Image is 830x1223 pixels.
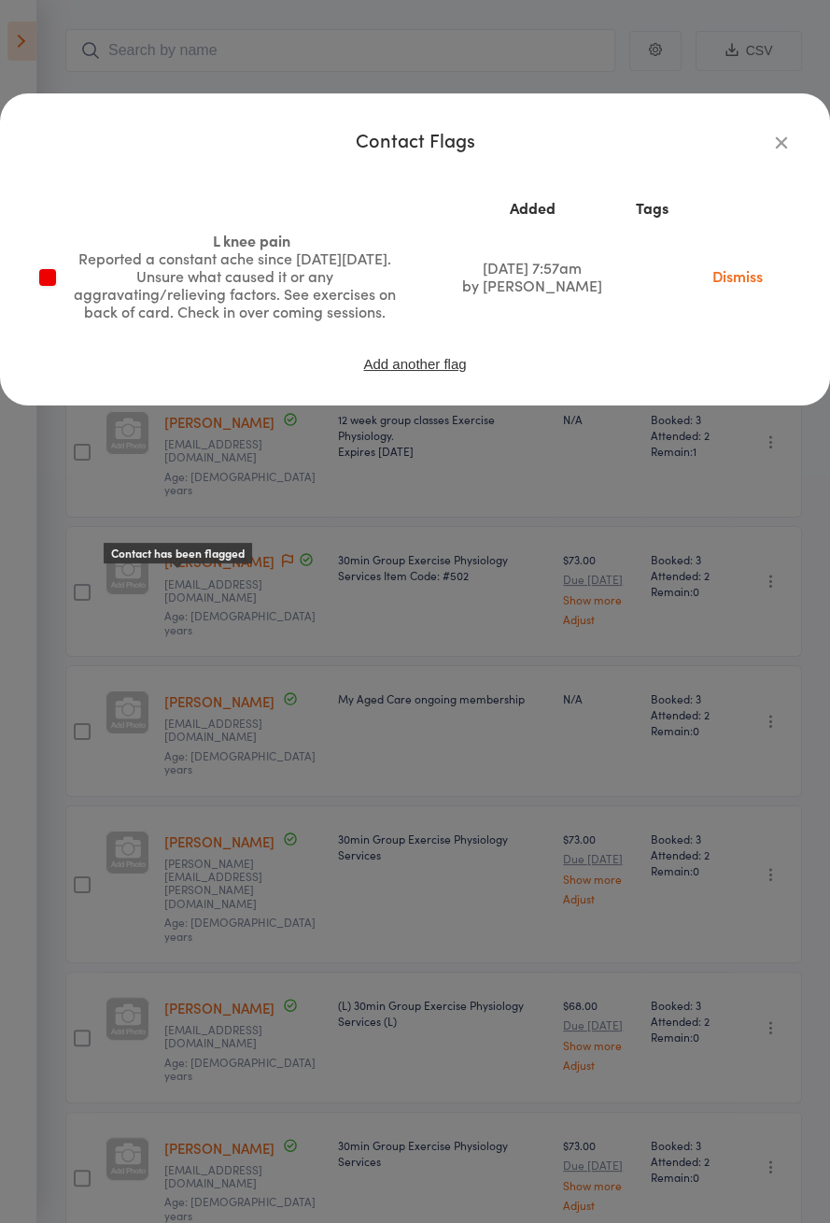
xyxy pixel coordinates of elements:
div: Contact has been flagged [104,543,252,564]
span: L knee pain [213,230,290,250]
button: Add another flag [361,356,468,372]
th: Tags [622,192,682,224]
th: Added [443,192,622,224]
a: Dismiss this flag [698,265,777,286]
div: Reported a constant ache since [DATE][DATE]. Unsure what caused it or any aggravating/relieving f... [71,249,398,320]
td: [DATE] 7:57am by [PERSON_NAME] [443,224,622,328]
div: Contact Flags [37,131,793,149]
